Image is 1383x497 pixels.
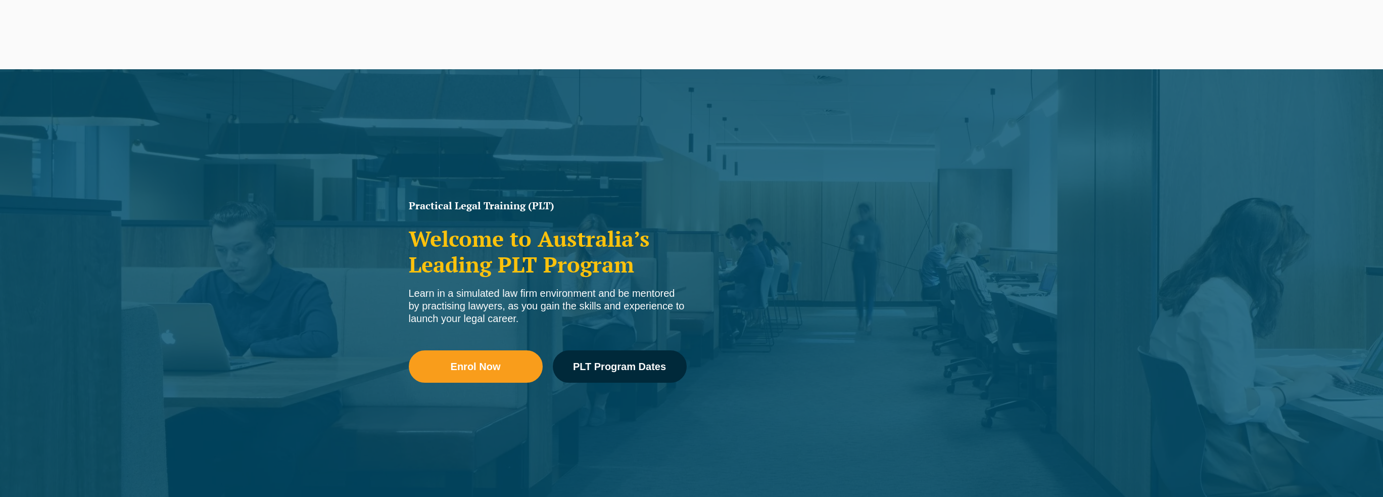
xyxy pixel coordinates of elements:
a: Enrol Now [409,350,543,383]
h1: Practical Legal Training (PLT) [409,201,687,211]
a: PLT Program Dates [553,350,687,383]
span: PLT Program Dates [573,362,666,372]
h2: Welcome to Australia’s Leading PLT Program [409,226,687,277]
div: Learn in a simulated law firm environment and be mentored by practising lawyers, as you gain the ... [409,287,687,325]
span: Enrol Now [451,362,501,372]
